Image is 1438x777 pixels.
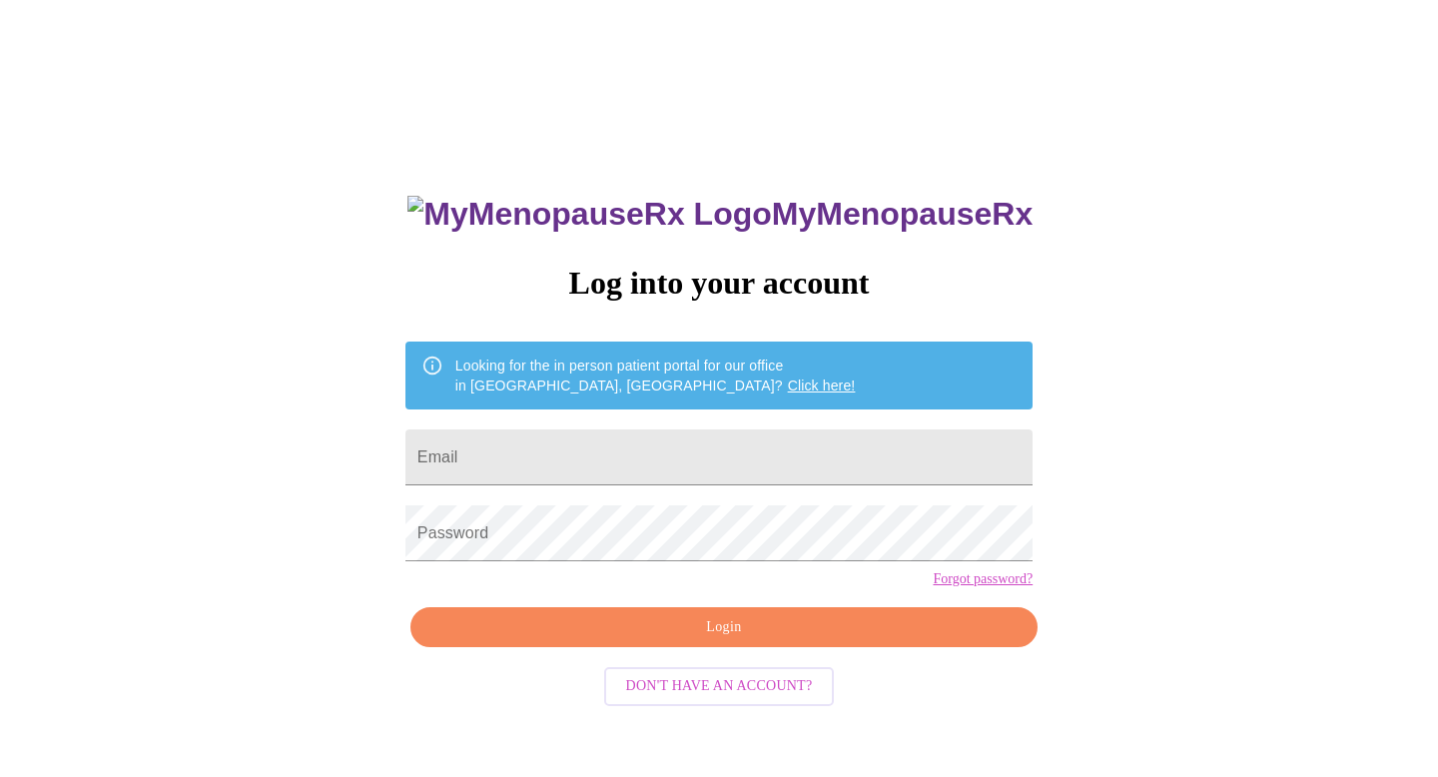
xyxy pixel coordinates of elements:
[433,615,1015,640] span: Login
[788,378,856,393] a: Click here!
[410,607,1038,648] button: Login
[407,196,1033,233] h3: MyMenopauseRx
[626,674,813,699] span: Don't have an account?
[604,667,835,706] button: Don't have an account?
[405,265,1033,302] h3: Log into your account
[933,571,1033,587] a: Forgot password?
[455,348,856,403] div: Looking for the in person patient portal for our office in [GEOGRAPHIC_DATA], [GEOGRAPHIC_DATA]?
[407,196,771,233] img: MyMenopauseRx Logo
[599,676,840,693] a: Don't have an account?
